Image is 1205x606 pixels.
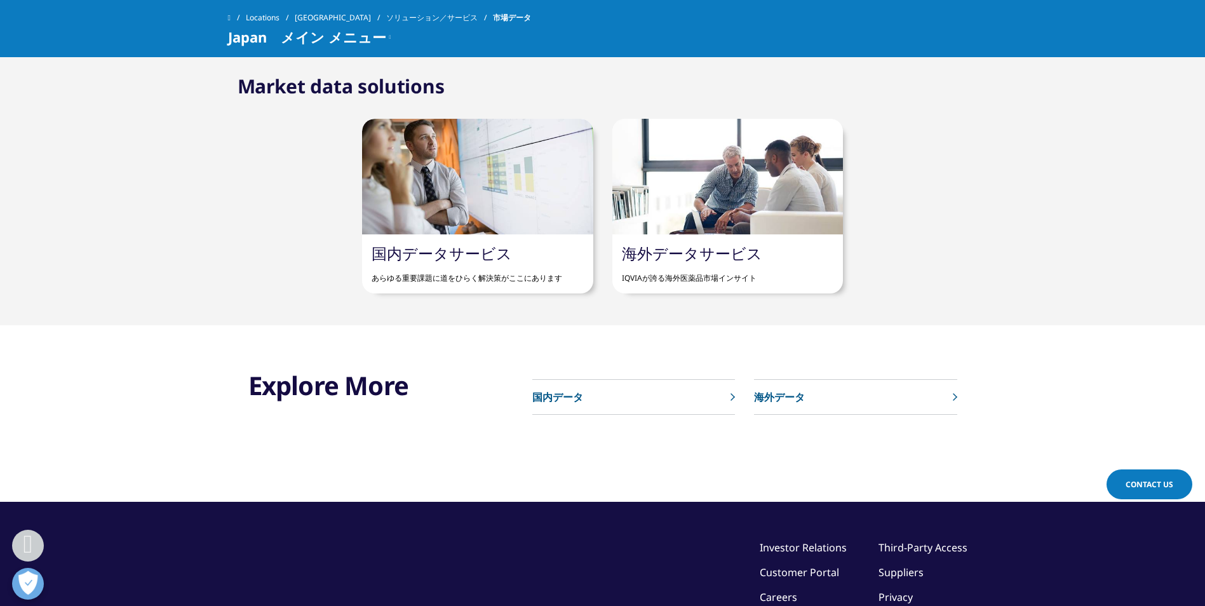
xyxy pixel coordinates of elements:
a: Locations [246,6,295,29]
a: 国内データサービス [372,243,512,264]
a: Contact Us [1107,469,1192,499]
h2: Market data solutions [238,74,445,99]
a: 海外データ [754,380,957,415]
p: IQVIAが誇る海外医薬品市場インサイト [622,263,833,284]
a: 海外データサービス [622,243,762,264]
a: Privacy [879,590,913,604]
a: Customer Portal [760,565,839,579]
a: Suppliers [879,565,924,579]
a: Careers [760,590,797,604]
span: Japan メイン メニュー [228,29,386,44]
a: Third-Party Access [879,541,967,555]
a: 国内データ [532,380,735,415]
p: 国内データ [532,389,583,405]
p: あらゆる重要課題に道をひらく解決策がここにあります [372,263,583,284]
span: 市場データ [493,6,531,29]
button: 優先設定センターを開く [12,568,44,600]
a: Investor Relations [760,541,847,555]
h3: Explore More [248,370,461,401]
p: 海外データ [754,389,805,405]
a: ソリューション／サービス [386,6,493,29]
span: Contact Us [1126,479,1173,490]
a: [GEOGRAPHIC_DATA] [295,6,386,29]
